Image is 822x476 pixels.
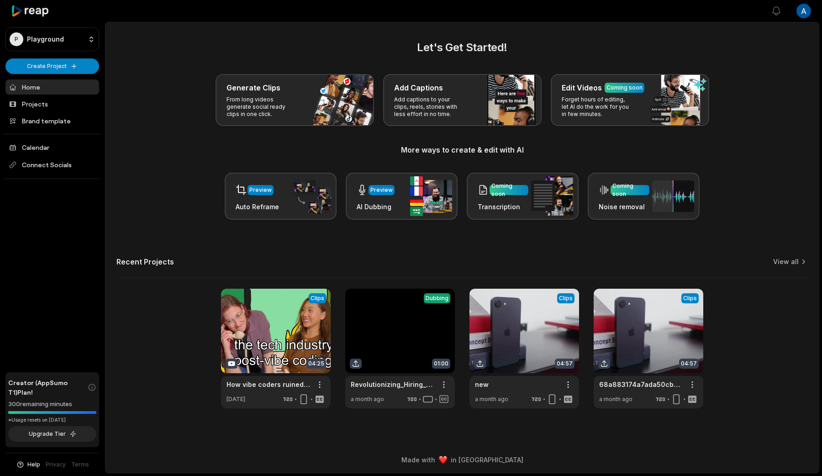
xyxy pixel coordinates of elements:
h2: Let's Get Started! [116,39,808,56]
a: new [475,380,489,389]
img: transcription.png [531,176,573,216]
span: Help [27,460,40,469]
a: Privacy [46,460,66,469]
div: *Usage resets on [DATE] [8,417,96,423]
h3: Add Captions [394,82,443,93]
p: Forget hours of editing, let AI do the work for you in few minutes. [562,96,632,118]
h3: Noise removal [599,202,649,212]
p: Playground [27,35,64,43]
h3: Transcription [478,202,528,212]
a: Revolutionizing_Hiring_with_G2I-68c2e54688a325e86e97adf8 [351,380,435,389]
img: heart emoji [439,456,447,464]
a: Projects [5,96,99,111]
div: 300 remaining minutes [8,400,96,409]
h2: Recent Projects [116,257,174,266]
a: Calendar [5,140,99,155]
a: View all [773,257,799,266]
div: Coming soon [606,84,643,92]
h3: Auto Reframe [236,202,279,212]
a: Home [5,79,99,95]
a: Terms [71,460,89,469]
span: Connect Socials [5,157,99,173]
a: Brand template [5,113,99,128]
button: Create Project [5,58,99,74]
div: Made with in [GEOGRAPHIC_DATA] [114,455,811,465]
div: Coming soon [491,182,527,198]
h3: Generate Clips [227,82,280,93]
span: Creator (AppSumo T1) Plan! [8,378,88,397]
img: auto_reframe.png [289,179,331,214]
a: How vibe coders ruined everything [227,380,311,389]
h3: Edit Videos [562,82,602,93]
div: Preview [249,186,272,194]
button: Help [16,460,40,469]
button: Upgrade Tier [8,426,96,442]
div: Coming soon [612,182,648,198]
p: From long videos generate social ready clips in one click. [227,96,297,118]
img: ai_dubbing.png [410,176,452,216]
div: P [10,32,23,46]
h3: More ways to create & edit with AI [116,144,808,155]
div: Preview [370,186,393,194]
h3: AI Dubbing [357,202,395,212]
img: noise_removal.png [652,180,694,212]
a: 68a883174a7ada50cbab815f-video-720p [599,380,683,389]
p: Add captions to your clips, reels, stories with less effort in no time. [394,96,465,118]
